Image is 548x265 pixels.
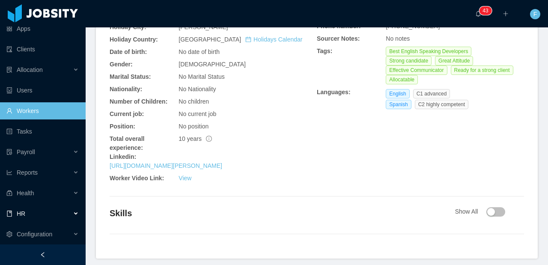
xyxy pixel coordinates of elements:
[533,9,537,19] span: F
[6,170,12,176] i: icon: line-chart
[110,73,151,80] b: Marital Status:
[6,20,79,37] a: icon: appstoreApps
[435,56,473,66] span: Great Attitude
[6,41,79,58] a: icon: auditClients
[6,102,79,119] a: icon: userWorkers
[451,66,513,75] span: Ready for a strong client
[386,89,409,98] span: English
[415,100,468,109] span: C2 highly competent
[17,231,52,238] span: Configuration
[179,175,191,182] a: View
[110,110,144,117] b: Current job:
[482,6,485,15] p: 4
[110,86,142,92] b: Nationality:
[110,153,136,160] b: Linkedin:
[110,175,164,182] b: Worker Video Link:
[386,75,418,84] span: Allocatable
[6,190,12,196] i: icon: medicine-box
[110,36,158,43] b: Holiday Country:
[245,36,251,42] i: icon: calendar
[317,89,351,95] b: Languages:
[386,47,471,56] span: Best English Speaking Developers
[455,208,506,215] span: Show All
[386,23,440,30] span: [PHONE_NUMBER]
[179,98,209,105] span: No children
[317,35,360,42] b: Sourcer Notes:
[317,23,361,30] b: Phone number:
[110,162,222,169] a: [URL][DOMAIN_NAME][PERSON_NAME]
[179,61,246,68] span: [DEMOGRAPHIC_DATA]
[6,149,12,155] i: icon: file-protect
[110,123,135,130] b: Position:
[475,11,481,17] i: icon: bell
[110,61,133,68] b: Gender:
[6,82,79,99] a: icon: robotUsers
[317,48,332,54] b: Tags:
[17,66,43,73] span: Allocation
[206,136,212,142] span: info-circle
[6,123,79,140] a: icon: profileTasks
[179,36,302,43] span: [GEOGRAPHIC_DATA]
[245,36,302,43] a: icon: calendarHolidays Calendar
[110,98,167,105] b: Number of Children:
[179,110,216,117] span: No current job
[386,66,447,75] span: Effective Communicator
[179,86,216,92] span: No Nationality
[17,169,38,176] span: Reports
[179,48,220,55] span: No date of birth
[6,67,12,73] i: icon: solution
[386,100,411,109] span: Spanish
[485,6,488,15] p: 3
[110,48,147,55] b: Date of birth:
[179,135,212,142] span: 10 years
[17,149,35,155] span: Payroll
[17,190,34,197] span: Health
[386,35,410,42] span: No notes
[110,24,146,30] b: Holiday City:
[503,11,509,17] i: icon: plus
[6,231,12,237] i: icon: setting
[110,135,144,151] b: Total overall experience:
[179,123,208,130] span: No position
[413,89,450,98] span: C1 advanced
[179,73,224,80] span: No Marital Status
[17,210,25,217] span: HR
[479,6,491,15] sup: 43
[179,24,228,30] span: [PERSON_NAME]
[110,207,455,219] h4: Skills
[6,211,12,217] i: icon: book
[386,56,432,66] span: Strong candidate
